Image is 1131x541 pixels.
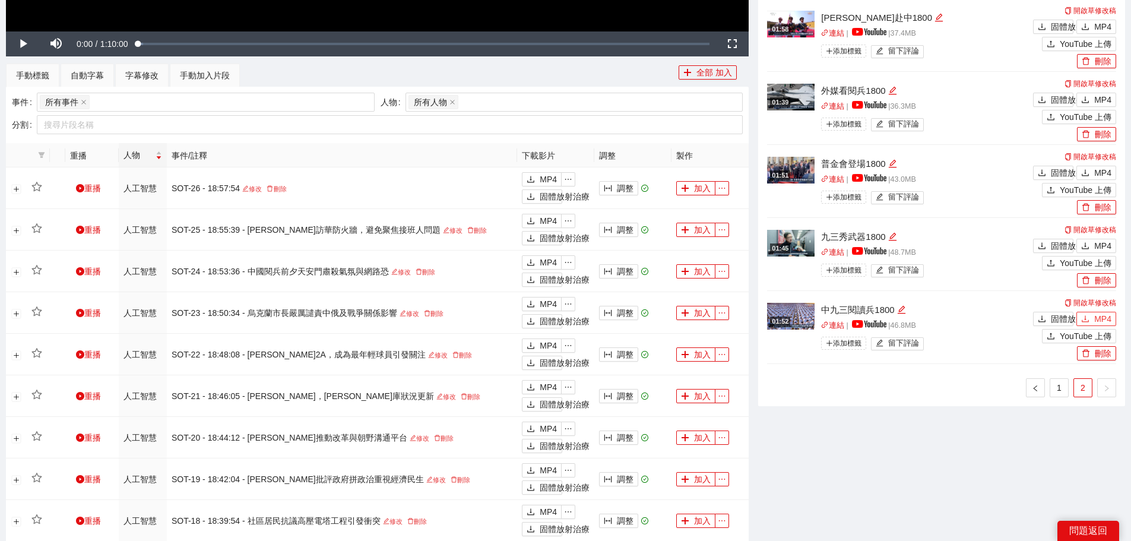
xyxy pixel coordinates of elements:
[1065,7,1072,14] span: 複製
[681,350,689,360] span: 加
[540,424,557,434] font: MP4
[676,264,715,279] button: 加加入
[467,227,474,233] span: 刪除
[871,118,924,131] button: 編輯留下評論
[1042,110,1116,124] button: 上傳YouTube 上傳
[715,226,728,234] span: 省略
[1026,378,1045,397] li: 上一頁
[527,175,535,185] span: 下載
[1038,242,1046,251] span: 下載
[767,157,815,184] img: ac00740b-b35c-4d16-a16b-c9839cc4b77d.jpg
[540,317,590,326] font: 固體放射治療
[12,267,21,277] button: 展開行
[829,248,844,257] font: 連結
[604,350,612,360] span: 列寬
[617,225,633,235] font: 調整
[1051,95,1101,105] font: 固體放射治療
[522,422,562,436] button: 下載MP4
[772,245,788,252] font: 01:45
[1060,112,1111,122] font: YouTube 上傳
[679,65,737,80] button: 加全部 加入
[522,255,562,270] button: 下載MP4
[604,184,612,194] span: 列寬
[1038,96,1046,105] span: 下載
[1060,331,1111,341] font: YouTube 上傳
[767,84,815,110] img: 9cbc11f9-70b5-43d1-a00e-7ebf8558e9e1.jpg
[1073,378,1092,397] li: 2
[871,264,924,277] button: 編輯留下評論
[527,300,535,309] span: 下載
[1076,239,1116,253] button: 下載MP4
[715,350,728,359] span: 省略
[681,184,689,194] span: 加
[715,184,728,192] span: 省略
[76,226,84,234] span: 遊戲圈
[467,393,480,400] font: 刪除
[562,383,575,391] span: 省略
[604,267,612,277] span: 列寬
[1047,113,1055,122] span: 上傳
[821,175,829,183] span: 關聯
[562,175,575,184] span: 省略
[527,425,535,434] span: 下載
[84,225,101,235] font: 重播
[617,184,633,193] font: 調整
[474,227,487,234] font: 刪除
[715,267,728,276] span: 省略
[76,184,84,192] span: 遊戲圈
[829,321,844,330] font: 連結
[1082,349,1090,359] span: 刪除
[1081,169,1089,178] span: 下載
[522,314,562,328] button: 下載固體放射治療
[821,102,829,110] span: 關聯
[1095,276,1111,285] font: 刪除
[852,28,886,36] img: yt_logo_rgb_light.a676ea31.png
[599,223,638,237] button: 列寬調整
[852,101,886,109] img: yt_logo_rgb_light.a676ea31.png
[461,393,467,400] span: 刪除
[683,68,692,78] span: 加
[1047,332,1055,341] span: 上傳
[1060,39,1111,49] font: YouTube 上傳
[617,391,633,401] font: 調整
[12,434,21,443] button: 展開行
[540,299,557,309] font: MP4
[1076,93,1116,107] button: 下載MP4
[772,318,788,325] font: 01:52
[829,102,844,110] font: 連結
[1065,153,1072,160] span: 複製
[249,185,262,192] font: 修改
[1077,200,1116,214] button: 刪除刪除
[1033,239,1073,253] button: 下載固體放射治療
[84,350,101,359] font: 重播
[1047,259,1055,268] span: 上傳
[522,172,562,186] button: 下載MP4
[821,321,829,329] span: 關聯
[1094,314,1111,324] font: MP4
[1050,378,1069,397] li: 1
[676,181,715,195] button: 加加入
[422,268,435,276] font: 刪除
[1065,226,1072,233] span: 複製
[400,310,406,317] span: 編輯
[416,435,429,442] font: 修改
[772,172,788,179] font: 01:51
[527,341,535,351] span: 下載
[934,13,943,22] span: 編輯
[428,352,435,358] span: 編輯
[871,191,924,204] button: 編輯留下評論
[1095,349,1111,358] font: 刪除
[852,320,886,328] img: yt_logo_rgb_light.a676ea31.png
[561,255,575,270] button: 省略
[876,47,883,56] span: 編輯
[540,341,557,350] font: MP4
[604,226,612,235] span: 列寬
[821,29,829,37] span: 關聯
[1047,40,1055,49] span: 上傳
[1077,54,1116,68] button: 刪除刪除
[767,303,815,330] img: 664a4f31-77be-4aec-9ba9-ae431aed226b.jpg
[1077,127,1116,141] button: 刪除刪除
[1033,20,1073,34] button: 下載固體放射治療
[604,309,612,318] span: 列寬
[84,308,101,318] font: 重播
